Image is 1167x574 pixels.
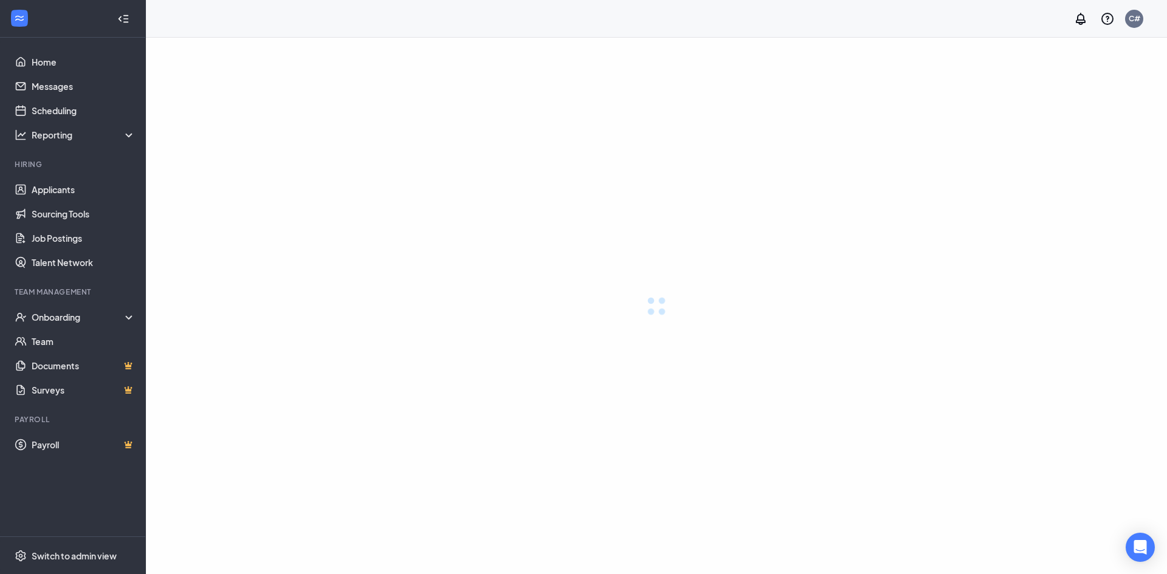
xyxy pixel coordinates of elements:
[15,159,133,169] div: Hiring
[32,202,136,226] a: Sourcing Tools
[32,378,136,402] a: SurveysCrown
[15,287,133,297] div: Team Management
[32,329,136,354] a: Team
[32,98,136,123] a: Scheduling
[32,50,136,74] a: Home
[15,311,27,323] svg: UserCheck
[117,13,129,25] svg: Collapse
[1129,13,1140,24] div: C#
[32,550,117,562] div: Switch to admin view
[1100,12,1115,26] svg: QuestionInfo
[32,311,136,323] div: Onboarding
[32,177,136,202] a: Applicants
[32,354,136,378] a: DocumentsCrown
[32,250,136,275] a: Talent Network
[32,74,136,98] a: Messages
[15,414,133,425] div: Payroll
[15,550,27,562] svg: Settings
[13,12,26,24] svg: WorkstreamLogo
[32,129,136,141] div: Reporting
[1073,12,1088,26] svg: Notifications
[15,129,27,141] svg: Analysis
[1126,533,1155,562] div: Open Intercom Messenger
[32,432,136,457] a: PayrollCrown
[32,226,136,250] a: Job Postings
